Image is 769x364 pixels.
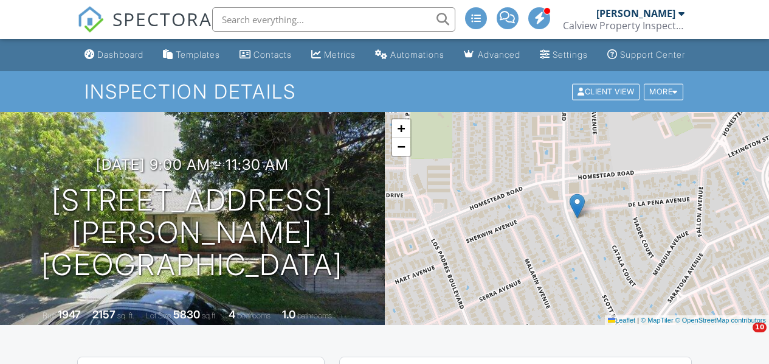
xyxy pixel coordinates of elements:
a: Leaflet [608,317,635,324]
div: Automations [390,49,444,60]
div: Settings [553,49,588,60]
div: 2157 [92,308,116,321]
span: bathrooms [297,311,332,320]
div: Metrics [324,49,356,60]
a: Automations (Advanced) [370,44,449,66]
input: Search everything... [212,7,455,32]
a: © OpenStreetMap contributors [675,317,766,324]
span: 10 [753,323,767,332]
span: + [397,121,405,136]
span: sq. ft. [117,311,134,320]
a: Zoom out [392,138,410,156]
a: Advanced [459,44,525,66]
h1: [STREET_ADDRESS][PERSON_NAME] [GEOGRAPHIC_DATA] [19,184,365,281]
div: Dashboard [97,49,143,60]
div: Contacts [253,49,292,60]
span: sq.ft. [202,311,217,320]
span: bedrooms [237,311,271,320]
div: Support Center [620,49,685,60]
a: Templates [158,44,225,66]
h1: Inspection Details [84,81,684,102]
iframe: Intercom live chat [728,323,757,352]
a: Settings [535,44,593,66]
div: 1.0 [282,308,295,321]
a: Metrics [306,44,360,66]
div: 1947 [58,308,81,321]
div: [PERSON_NAME] [596,7,675,19]
div: Client View [572,83,640,100]
a: Contacts [235,44,297,66]
a: Client View [571,86,643,96]
span: SPECTORA [112,6,212,32]
a: SPECTORA [77,16,212,42]
img: The Best Home Inspection Software - Spectora [77,6,104,33]
div: Calview Property Inspections [563,19,685,32]
div: 4 [229,308,235,321]
h3: [DATE] 9:00 am - 11:30 am [96,156,289,173]
img: Marker [570,194,585,219]
span: Lot Size [146,311,171,320]
div: Advanced [478,49,520,60]
span: − [397,139,405,154]
div: 5830 [173,308,200,321]
div: More [644,83,683,100]
a: Support Center [602,44,690,66]
span: | [637,317,639,324]
a: Zoom in [392,119,410,138]
a: © MapTiler [641,317,674,324]
a: Dashboard [80,44,148,66]
div: Templates [176,49,220,60]
span: Built [43,311,56,320]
